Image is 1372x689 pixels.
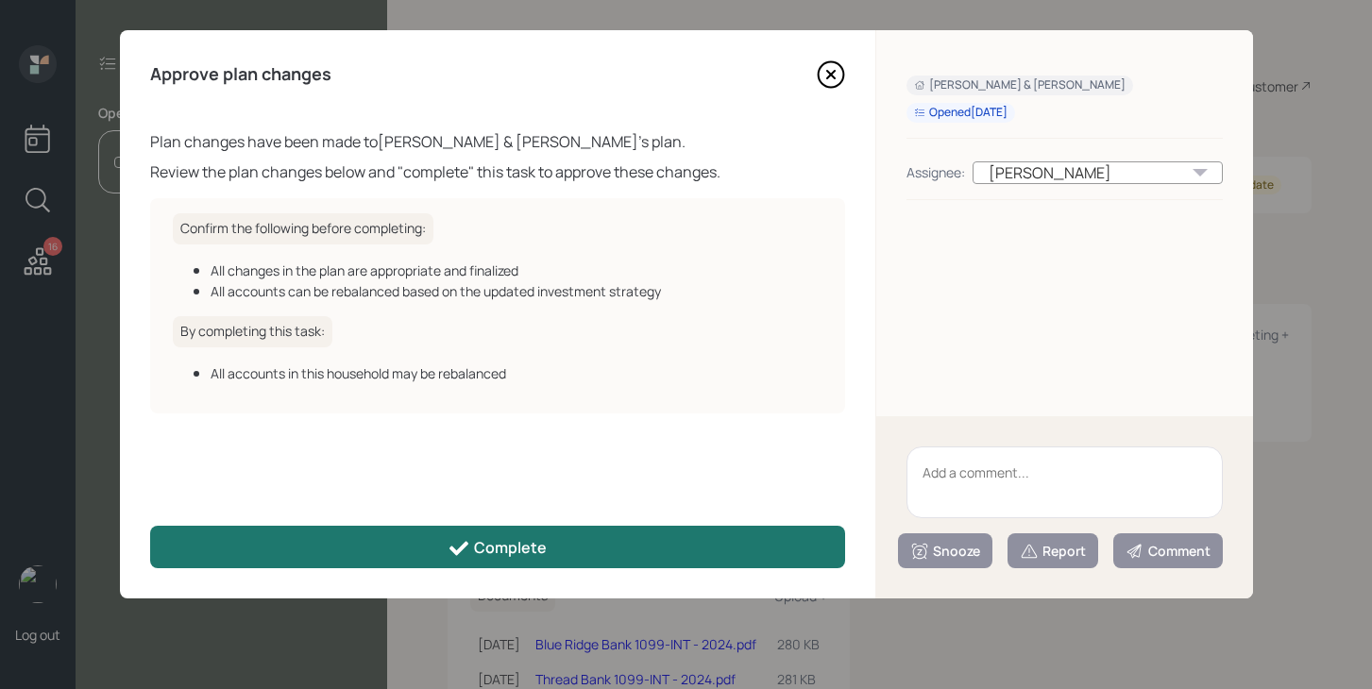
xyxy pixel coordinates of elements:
[150,160,845,183] div: Review the plan changes below and "complete" this task to approve these changes.
[914,105,1008,121] div: Opened [DATE]
[150,526,845,568] button: Complete
[973,161,1223,184] div: [PERSON_NAME]
[448,537,547,560] div: Complete
[173,316,332,347] h6: By completing this task:
[914,77,1126,93] div: [PERSON_NAME] & [PERSON_NAME]
[906,162,965,182] div: Assignee:
[173,213,433,244] h6: Confirm the following before completing:
[150,130,845,153] div: Plan changes have been made to [PERSON_NAME] & [PERSON_NAME] 's plan.
[150,64,331,85] h4: Approve plan changes
[211,281,822,301] div: All accounts can be rebalanced based on the updated investment strategy
[1020,542,1086,561] div: Report
[910,542,980,561] div: Snooze
[211,260,822,280] div: All changes in the plan are appropriate and finalized
[1113,533,1223,568] button: Comment
[1126,542,1211,561] div: Comment
[898,533,992,568] button: Snooze
[211,363,822,383] div: All accounts in this household may be rebalanced
[1008,533,1098,568] button: Report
